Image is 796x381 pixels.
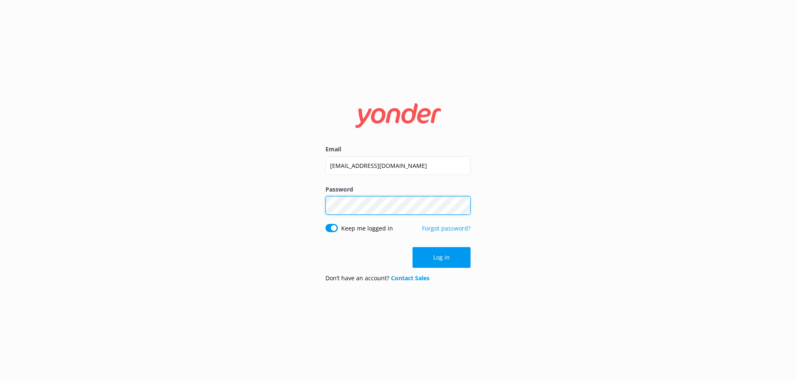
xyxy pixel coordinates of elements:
input: user@emailaddress.com [325,156,471,175]
button: Log in [413,247,471,268]
p: Don’t have an account? [325,274,430,283]
label: Keep me logged in [341,224,393,233]
button: Show password [454,197,471,214]
a: Forgot password? [422,224,471,232]
a: Contact Sales [391,274,430,282]
label: Email [325,145,471,154]
label: Password [325,185,471,194]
